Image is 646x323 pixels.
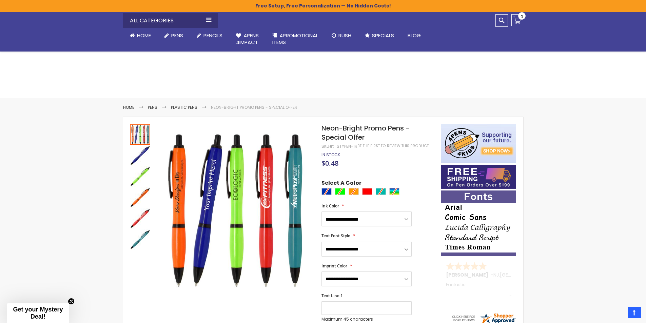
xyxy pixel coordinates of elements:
a: Rush [325,28,358,43]
span: Neon-Bright Promo Pens - Special Offer [321,123,410,142]
span: Pens [171,32,183,39]
div: Fantastic [446,282,512,297]
a: 0 [511,14,523,26]
a: Blog [401,28,428,43]
div: All Categories [123,13,218,28]
div: STYPEN-1R [337,144,357,149]
p: Maximum 45 characters [321,317,412,322]
span: Imprint Color [321,263,347,269]
span: Specials [372,32,394,39]
div: Neon-Bright Promo Pens - Special Offer [130,187,151,208]
span: Get your Mystery Deal! [13,306,63,320]
strong: SKU [321,143,334,149]
a: Plastic Pens [171,104,197,110]
img: Neon-Bright Promo Pens - Special Offer [130,166,150,187]
div: Neon-Bright Promo Pens - Special Offer [130,124,151,145]
span: Pencils [203,32,222,39]
span: Home [137,32,151,39]
a: 4Pens4impact [229,28,266,50]
span: 4PROMOTIONAL ITEMS [272,32,318,46]
button: Close teaser [68,298,75,305]
div: Red [362,188,372,195]
div: Neon-Bright Promo Pens - Special Offer [130,166,151,187]
a: Specials [358,28,401,43]
div: Neon-Bright Promo Pens - Special Offer [130,145,151,166]
a: Home [123,104,134,110]
span: In stock [321,152,340,158]
div: Neon-Bright Promo Pens - Special Offer [130,208,151,229]
li: Neon-Bright Promo Pens - Special Offer [211,105,297,110]
span: Blog [408,32,421,39]
a: Pens [148,104,157,110]
img: font-personalization-examples [441,190,516,256]
img: 4pens 4 kids [441,124,516,163]
img: Neon-Bright Promo Pens - Special Offer [130,187,150,208]
a: Pencils [190,28,229,43]
span: $0.48 [321,159,338,168]
span: Text Font Style [321,233,350,239]
span: 0 [521,14,523,20]
span: - , [491,271,550,278]
img: Neon-Bright Promo Pens - Special Offer [130,145,150,166]
span: Text Line 1 [321,293,343,299]
span: [PERSON_NAME] [446,271,491,278]
img: Free shipping on orders over $199 [441,165,516,189]
a: Home [123,28,158,43]
span: Rush [338,32,351,39]
div: Neon-Bright Promo Pens - Special Offer [130,229,150,250]
span: Select A Color [321,179,361,188]
div: Availability [321,152,340,158]
img: Neon-Bright Promo Pens - Special Offer [130,208,150,229]
a: Be the first to review this product [357,143,429,148]
span: Ink Color [321,203,339,209]
div: Get your Mystery Deal!Close teaser [7,303,69,323]
span: 4Pens 4impact [236,32,259,46]
a: Pens [158,28,190,43]
img: Neon-Bright Promo Pens - Special Offer [130,229,150,250]
img: Neon-Bright Promo Pens - Special Offer [158,134,313,288]
a: 4PROMOTIONALITEMS [266,28,325,50]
